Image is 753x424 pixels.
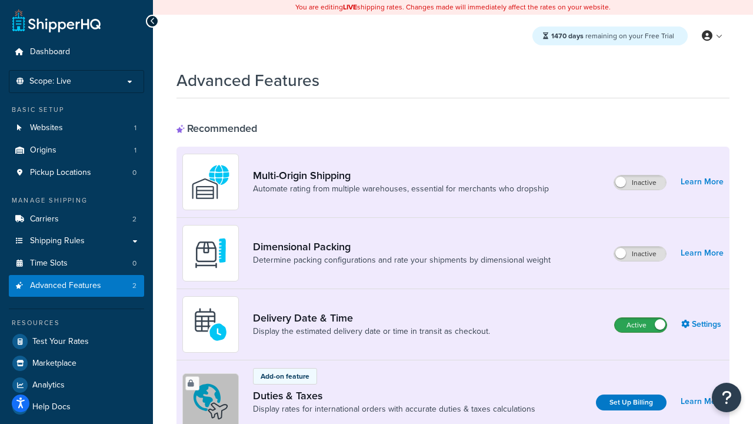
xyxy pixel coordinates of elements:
[614,247,666,261] label: Inactive
[9,253,144,274] a: Time Slots0
[253,389,535,402] a: Duties & Taxes
[176,69,319,92] h1: Advanced Features
[9,253,144,274] li: Time Slots
[681,174,724,190] a: Learn More
[681,245,724,261] a: Learn More
[9,162,144,184] li: Pickup Locations
[190,233,231,274] img: DTVBYsAAAAAASUVORK5CYII=
[253,403,535,415] a: Display rates for international orders with accurate duties & taxes calculations
[253,312,490,324] a: Delivery Date & Time
[343,2,357,12] b: LIVE
[9,117,144,139] a: Websites1
[29,77,71,87] span: Scope: Live
[132,281,136,291] span: 2
[132,214,136,224] span: 2
[9,208,144,230] li: Carriers
[9,208,144,230] a: Carriers2
[132,259,136,269] span: 0
[712,383,741,412] button: Open Resource Center
[32,380,65,390] span: Analytics
[30,236,85,246] span: Shipping Rules
[30,214,59,224] span: Carriers
[9,331,144,352] a: Test Your Rates
[32,402,71,412] span: Help Docs
[9,353,144,374] a: Marketplace
[9,41,144,63] a: Dashboard
[253,240,551,253] a: Dimensional Packing
[30,145,56,155] span: Origins
[9,318,144,328] div: Resources
[253,183,549,195] a: Automate rating from multiple warehouses, essential for merchants who dropship
[253,326,490,337] a: Display the estimated delivery date or time in transit as checkout.
[176,122,257,135] div: Recommended
[253,169,549,182] a: Multi-Origin Shipping
[253,254,551,266] a: Determine packing configurations and rate your shipments by dimensional weight
[9,162,144,184] a: Pickup Locations0
[681,316,724,333] a: Settings
[134,123,136,133] span: 1
[30,47,70,57] span: Dashboard
[9,105,144,115] div: Basic Setup
[9,230,144,252] a: Shipping Rules
[9,140,144,161] a: Origins1
[261,371,309,382] p: Add-on feature
[9,275,144,297] li: Advanced Features
[9,375,144,396] a: Analytics
[9,396,144,418] a: Help Docs
[9,117,144,139] li: Websites
[30,259,68,269] span: Time Slots
[551,31,674,41] span: remaining on your Free Trial
[9,275,144,297] a: Advanced Features2
[190,161,231,203] img: WatD5o0RtDAAAAAElFTkSuQmCC
[190,304,231,345] img: gfkeb5ejjkALwAAAABJRU5ErkJggg==
[134,145,136,155] span: 1
[596,395,667,410] a: Set Up Billing
[551,31,584,41] strong: 1470 days
[30,168,91,178] span: Pickup Locations
[9,196,144,206] div: Manage Shipping
[615,318,667,332] label: Active
[132,168,136,178] span: 0
[30,123,63,133] span: Websites
[32,359,76,369] span: Marketplace
[32,337,89,347] span: Test Your Rates
[681,393,724,410] a: Learn More
[30,281,101,291] span: Advanced Features
[9,140,144,161] li: Origins
[614,175,666,190] label: Inactive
